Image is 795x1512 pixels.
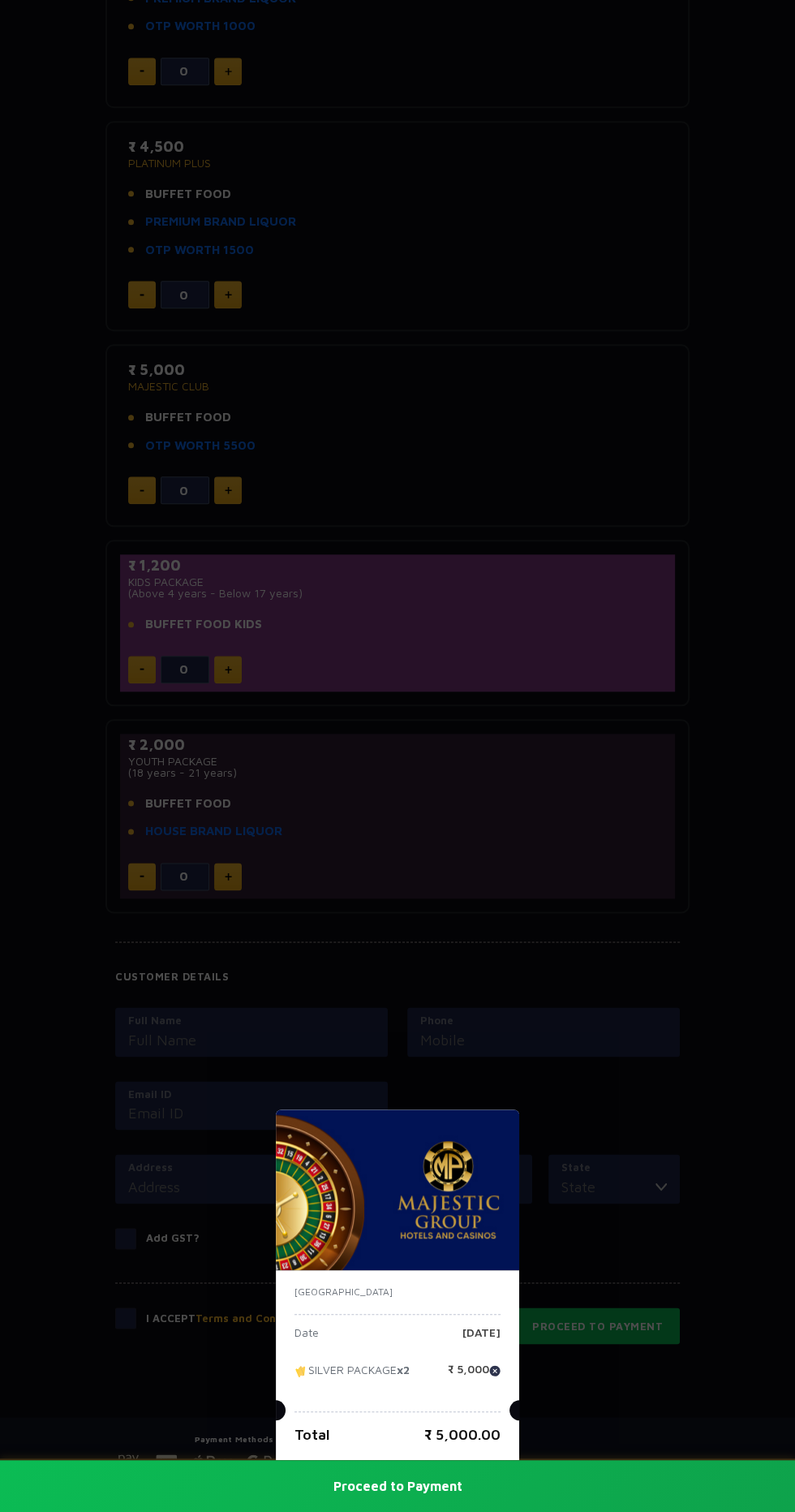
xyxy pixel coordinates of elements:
p: ₹ 5,000 [448,1363,501,1388]
strong: x2 [397,1362,410,1376]
p: Date [294,1327,319,1351]
p: Total [294,1424,330,1445]
img: majesticPride-banner [276,1109,519,1270]
p: ₹ 5,000.00 [424,1424,501,1445]
p: [GEOGRAPHIC_DATA] [294,1285,501,1299]
img: tikcet [294,1363,308,1378]
p: [DATE] [462,1327,501,1351]
p: SILVER PACKAGE [294,1363,410,1388]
